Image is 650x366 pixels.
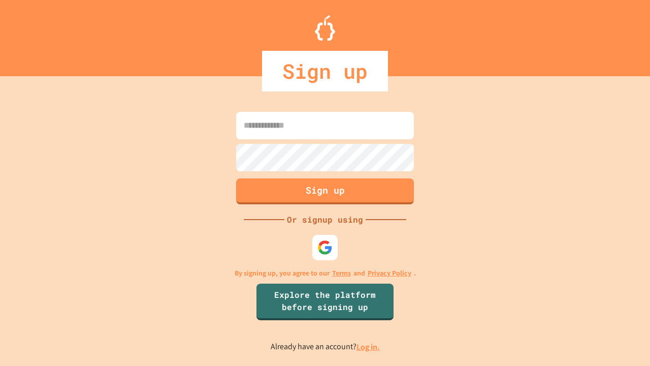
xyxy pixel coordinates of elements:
[284,213,366,226] div: Or signup using
[262,51,388,91] div: Sign up
[317,240,333,255] img: google-icon.svg
[271,341,380,353] p: Already have an account?
[315,15,335,41] img: Logo.svg
[368,268,411,279] a: Privacy Policy
[235,268,416,279] p: By signing up, you agree to our and .
[356,342,380,352] a: Log in.
[332,268,351,279] a: Terms
[236,178,414,204] button: Sign up
[256,284,394,320] a: Explore the platform before signing up
[566,281,640,324] iframe: chat widget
